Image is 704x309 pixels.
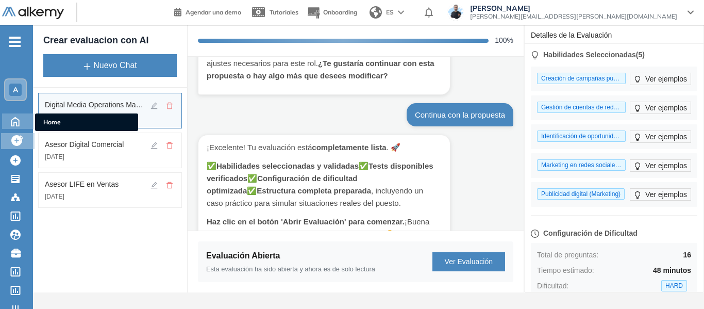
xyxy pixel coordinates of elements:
[537,280,568,291] span: Dificultad :
[537,159,626,171] span: Marketing en redes sociales (Marketing)
[634,75,641,83] span: bulb
[634,133,641,140] span: bulb
[13,86,18,94] span: A
[207,59,434,80] strong: ¿Te gustaría continuar con esta propuesta o hay algo más que desees modificar?
[45,152,175,161] div: [DATE]
[537,73,626,84] span: Creación de campañas publicitarias en plataformas online (Publicidad digital)
[645,189,687,200] span: Ver ejemplos
[270,8,298,16] span: Tutoriales
[83,62,91,71] span: plus
[207,216,442,240] p: ¡Buena suerte en identificar al mejor talento para tu equipo! 😊
[207,141,442,154] p: ¡Excelente! Tu evaluación está . 🚀
[186,8,241,16] span: Agendar una demo
[634,190,641,198] span: bulb
[164,100,175,111] button: delete
[645,160,687,171] span: Ver ejemplos
[495,35,513,46] span: 100 %
[432,252,505,271] button: Ver Evaluación
[207,160,442,209] p: ✅ ✅ ✅ ✅ , incluyendo un caso práctico para simular situaciones reales del puesto.
[630,159,691,172] button: bulbVer ejemplos
[148,140,160,151] button: edit
[43,54,177,77] button: plusNuevo Chat
[307,2,357,24] button: Onboarding
[398,10,404,14] img: arrow
[9,41,21,43] i: -
[645,102,687,113] span: Ver ejemplos
[531,25,697,45] div: Detalles de la Evaluación
[43,118,130,127] span: Home
[174,5,241,18] a: Agendar una demo
[531,230,539,238] span: clock-circle
[630,188,691,201] button: bulbVer ejemplos
[415,109,505,120] div: Continua con la propuesta
[652,259,704,309] iframe: Chat Widget
[630,102,691,114] button: bulbVer ejemplos
[386,8,394,17] span: ES
[470,4,677,12] span: [PERSON_NAME]
[166,142,173,149] span: delete
[645,131,687,142] span: Ver ejemplos
[43,35,177,46] h3: Crear evaluacion con AI
[323,8,357,16] span: Onboarding
[537,131,626,142] span: Identificación de oportunidades digitales (Innovación digital)
[207,45,442,82] p: La evaluación está optimizada en base a las pruebas disponibles y ajustes necesarios para este rol.
[370,6,382,19] img: world
[537,102,626,113] span: Gestión de cuentas de redes sociales (Marketing en redes sociales)
[543,228,638,239] span: Configuración de Dificultad
[45,179,144,190] div: Asesor LIFE en Ventas
[148,100,160,111] button: edit
[207,174,357,195] strong: Configuración de dificultad optimizada
[206,264,375,274] div: Esta evaluación ha sido abierta y ahora es de solo lectura
[45,112,175,122] div: [DATE]
[470,12,677,21] span: [PERSON_NAME][EMAIL_ADDRESS][PERSON_NAME][DOMAIN_NAME]
[312,143,386,152] strong: completamente lista
[45,192,175,201] div: [DATE]
[166,182,173,189] span: delete
[537,188,625,200] span: Publicidad digital (Marketing)
[645,73,687,85] span: Ver ejemplos
[216,161,359,170] strong: Habilidades seleccionadas y validadas
[543,50,645,60] span: Habilidades Seleccionadas ( 5 )
[630,131,691,143] button: bulbVer ejemplos
[537,249,598,261] span: Total de preguntas :
[2,7,64,20] img: Logo
[206,250,375,262] div: Evaluación Abierta
[164,140,175,151] button: delete
[45,100,144,110] div: Digital Media Operations Manager
[150,142,158,149] span: edit
[634,104,641,111] span: bulb
[150,182,158,189] span: edit
[207,161,433,183] strong: Tests disponibles verificados
[148,180,160,191] button: edit
[150,102,158,109] span: edit
[164,180,175,191] button: delete
[207,217,405,226] strong: Haz clic en el botón 'Abrir Evaluación' para comenzar.
[531,51,539,59] span: bulb
[634,161,641,169] span: bulb
[166,102,173,109] span: delete
[537,265,594,276] span: Tiempo estimado :
[683,251,691,259] strong: 16
[630,73,691,85] button: bulbVer ejemplos
[652,259,704,309] div: Widget de chat
[257,186,371,195] strong: Estructura completa preparada
[45,139,144,150] div: Asesor Digital Comercial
